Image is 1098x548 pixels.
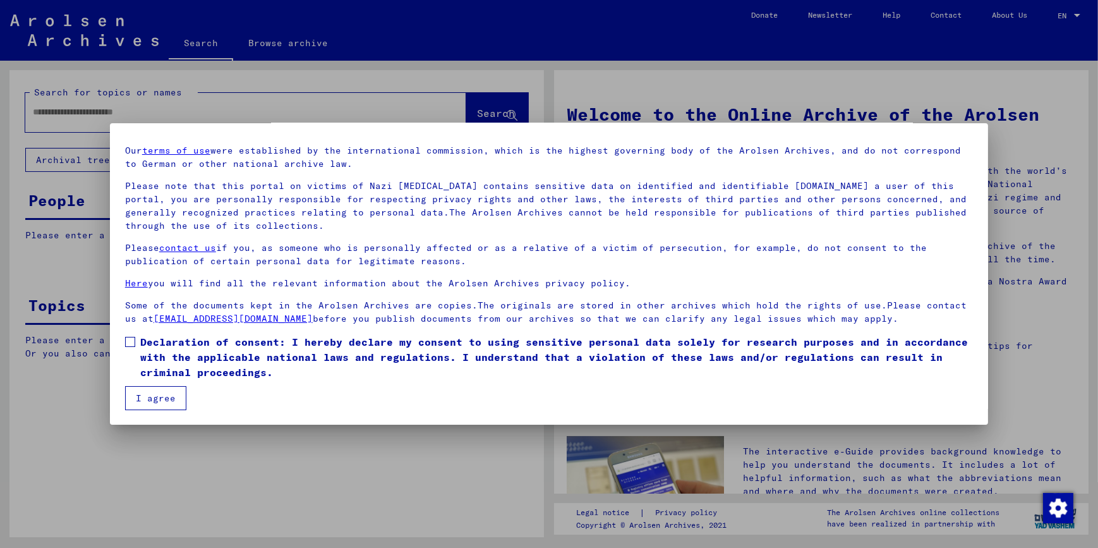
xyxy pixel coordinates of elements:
[125,277,148,289] a: Here
[142,145,210,156] a: terms of use
[125,299,973,326] p: Some of the documents kept in the Arolsen Archives are copies.The originals are stored in other a...
[140,334,973,380] span: Declaration of consent: I hereby declare my consent to using sensitive personal data solely for r...
[154,313,313,324] a: [EMAIL_ADDRESS][DOMAIN_NAME]
[125,180,973,233] p: Please note that this portal on victims of Nazi [MEDICAL_DATA] contains sensitive data on identif...
[1043,493,1073,523] img: Change consent
[125,241,973,268] p: Please if you, as someone who is personally affected or as a relative of a victim of persecution,...
[125,277,973,290] p: you will find all the relevant information about the Arolsen Archives privacy policy.
[125,386,186,410] button: I agree
[159,242,216,253] a: contact us
[125,144,973,171] p: Our were established by the international commission, which is the highest governing body of the ...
